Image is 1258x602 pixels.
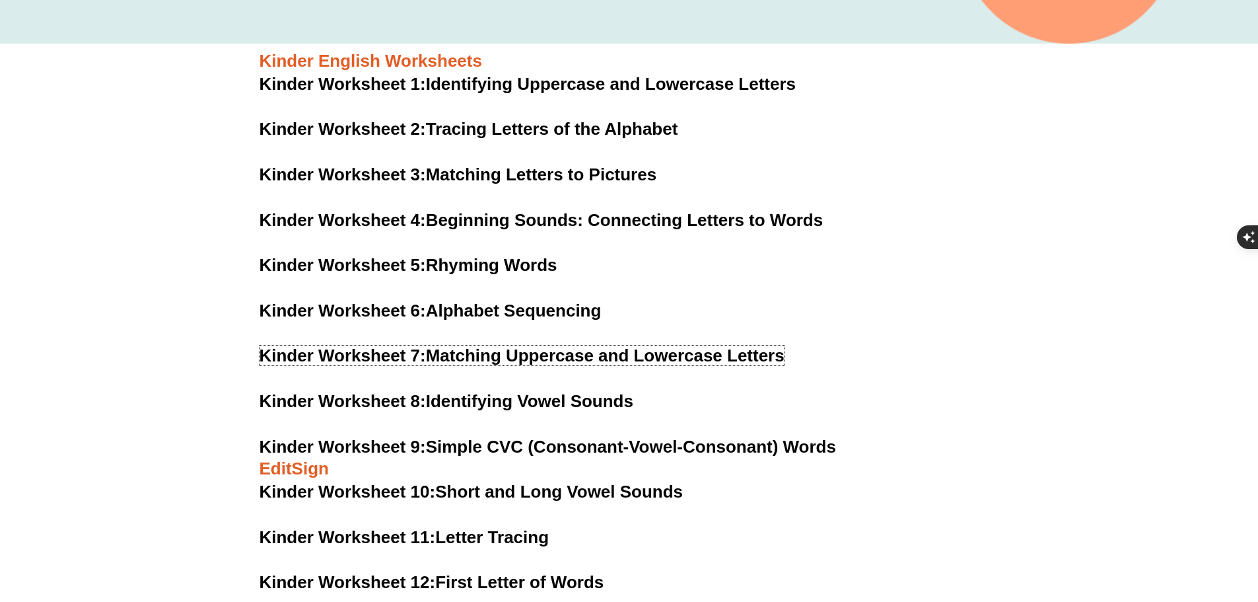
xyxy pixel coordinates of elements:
[260,527,436,547] span: Kinder Worksheet 11:
[260,119,426,139] span: Kinder Worksheet 2:
[260,572,436,592] span: Kinder Worksheet 12:
[260,255,557,275] a: Kinder Worksheet 5:Rhyming Words
[260,255,426,275] span: Kinder Worksheet 5:
[260,391,633,411] a: Kinder Worksheet 8:Identifying Vowel Sounds
[260,74,796,94] a: Kinder Worksheet 1:Identifying Uppercase and Lowercase Letters
[260,437,836,457] a: Kinder Worksheet 9:Simple CVC (Consonant-Vowel-Consonant) Words
[260,391,426,411] span: Kinder Worksheet 8:
[260,74,426,94] span: Kinder Worksheet 1:
[260,459,292,478] a: Edit
[260,210,426,230] span: Kinder Worksheet 4:
[260,119,678,139] a: Kinder Worksheet 2:Tracing Letters of the Alphabet
[260,437,426,457] span: Kinder Worksheet 9:
[260,301,426,320] span: Kinder Worksheet 6:
[260,346,785,365] a: Kinder Worksheet 7:Matching Uppercase and Lowercase Letters
[260,482,683,502] a: Kinder Worksheet 10:Short and Long Vowel Sounds
[260,165,426,184] span: Kinder Worksheet 3:
[260,165,657,184] a: Kinder Worksheet 3:Matching Letters to Pictures
[292,459,329,478] a: Sign
[260,50,999,73] h3: Kinder English Worksheets
[260,210,823,230] a: Kinder Worksheet 4:Beginning Sounds: Connecting Letters to Words
[260,572,604,592] a: Kinder Worksheet 12:First Letter of Words
[260,346,426,365] span: Kinder Worksheet 7:
[260,482,436,502] span: Kinder Worksheet 10:
[1038,453,1258,602] iframe: Chat Widget
[260,301,602,320] a: Kinder Worksheet 6:Alphabet Sequencing
[260,527,549,547] a: Kinder Worksheet 11:Letter Tracing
